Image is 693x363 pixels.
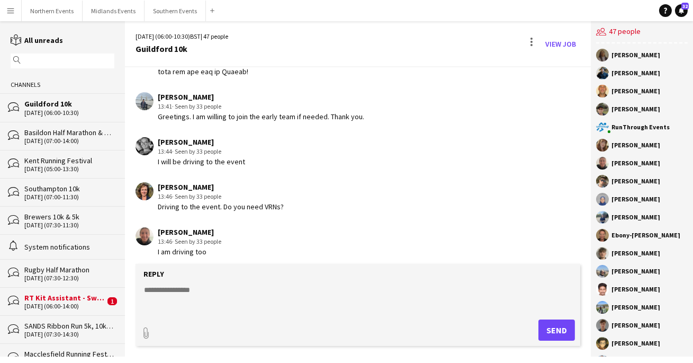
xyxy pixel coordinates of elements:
div: [DATE] (07:30-11:30) [24,222,114,229]
div: [PERSON_NAME] [611,178,660,184]
div: [PERSON_NAME] [158,137,245,147]
div: Rugby Half Marathon [24,265,114,275]
div: [DATE] (07:30-12:30) [24,275,114,282]
div: 47 people [596,21,688,43]
div: I will be driving to the event [158,157,245,166]
div: [PERSON_NAME] [611,214,660,220]
div: 13:46 [158,192,284,201]
div: [PERSON_NAME] [611,196,660,202]
span: · Seen by 33 people [172,237,221,245]
span: 1 [107,297,117,305]
div: [PERSON_NAME] [158,92,364,102]
div: [PERSON_NAME] [611,322,660,329]
div: [PERSON_NAME] [611,286,660,293]
div: 13:41 [158,102,364,111]
span: 32 [681,3,689,10]
div: [DATE] (07:00-14:00) [24,137,114,145]
div: [DATE] (07:00-11:30) [24,193,114,201]
span: · Seen by 33 people [172,147,221,155]
div: Kent Running Festival [24,156,114,165]
div: [PERSON_NAME] [611,268,660,275]
div: 13:44 [158,147,245,156]
div: [PERSON_NAME] [611,304,660,311]
span: · Seen by 33 people [172,192,221,200]
div: 13:46 [158,237,221,246]
div: [PERSON_NAME] [611,250,660,256]
button: Southern Events [145,1,206,21]
div: [PERSON_NAME] [611,340,660,347]
button: Send [538,320,575,341]
span: · Seen by 33 people [172,102,221,110]
div: [PERSON_NAME] [611,70,660,76]
a: 32 [675,4,688,17]
a: All unreads [11,36,63,45]
div: [DATE] (06:00-10:30) [24,109,114,117]
div: [PERSON_NAME] [611,106,660,112]
label: Reply [143,269,164,279]
div: [PERSON_NAME] [158,182,284,192]
span: BST [190,32,201,40]
div: System notifications [24,242,114,252]
button: Midlands Events [83,1,145,21]
div: Greetings. I am willing to join the early team if needed. Thank you. [158,112,364,121]
div: SANDS Ribbon Run 5k, 10k & Junior Corporate Event [24,321,114,331]
div: Southampton 10k [24,184,114,193]
div: [DATE] (07:30-14:30) [24,331,114,338]
div: Guildford 10k [24,99,114,109]
div: Brewers 10k & 5k [24,212,114,222]
div: I am driving too [158,247,221,256]
button: Northern Events [22,1,83,21]
div: [DATE] (06:00-14:00) [24,303,105,310]
div: Ebony-[PERSON_NAME] [611,232,680,238]
div: Macclesfield Running Festival [24,349,114,359]
div: [PERSON_NAME] [611,88,660,94]
div: Driving to the event. Do you need VRNs? [158,202,284,211]
div: [PERSON_NAME] [611,52,660,58]
div: [DATE] (05:00-13:30) [24,165,114,173]
div: Basildon Half Marathon & Juniors [24,128,114,137]
div: [PERSON_NAME] [158,227,221,237]
div: [DATE] (06:00-10:30) | 47 people [136,32,228,41]
div: [PERSON_NAME] [611,160,660,166]
div: [PERSON_NAME] [611,142,660,148]
div: RT Kit Assistant - Swindon Half Marathon [24,293,105,303]
div: RunThrough Events [611,124,670,130]
div: Guildford 10k [136,44,228,54]
a: View Job [541,36,580,52]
